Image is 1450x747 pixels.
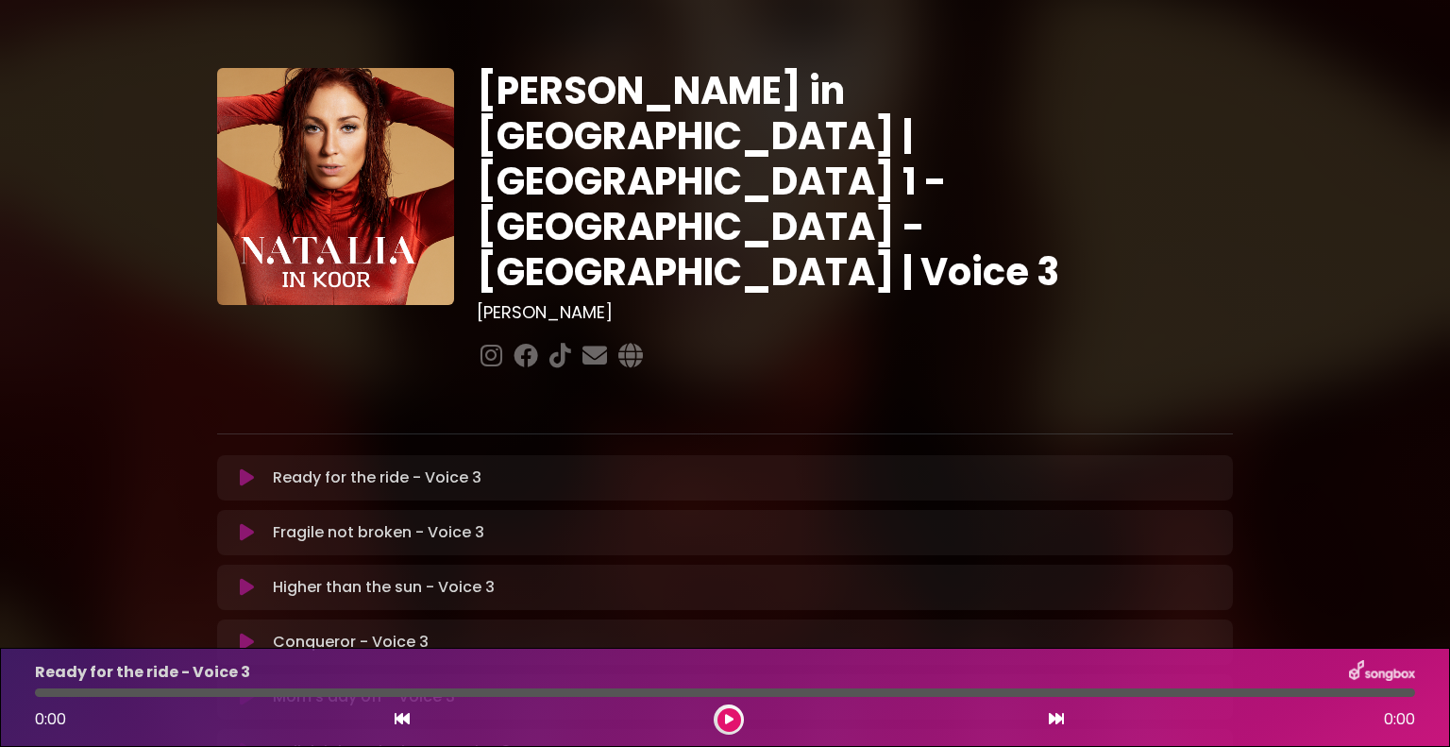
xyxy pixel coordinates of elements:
p: Conqueror - Voice 3 [273,631,429,654]
span: 0:00 [1384,708,1415,731]
h3: [PERSON_NAME] [477,302,1233,323]
p: Ready for the ride - Voice 3 [273,467,481,489]
img: songbox-logo-white.png [1349,660,1415,685]
p: Higher than the sun - Voice 3 [273,576,495,599]
p: Ready for the ride - Voice 3 [35,661,250,684]
p: Fragile not broken - Voice 3 [273,521,484,544]
img: YTVS25JmS9CLUqXqkEhs [217,68,454,305]
h1: [PERSON_NAME] in [GEOGRAPHIC_DATA] | [GEOGRAPHIC_DATA] 1 - [GEOGRAPHIC_DATA] - [GEOGRAPHIC_DATA] ... [477,68,1233,295]
span: 0:00 [35,708,66,730]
